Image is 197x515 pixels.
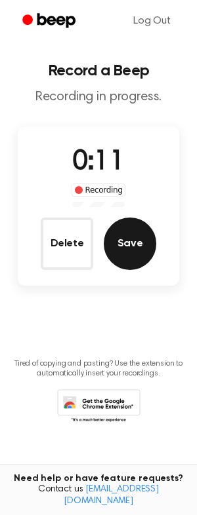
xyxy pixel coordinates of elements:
[72,183,126,197] div: Recording
[13,9,87,34] a: Beep
[11,63,186,79] h1: Record a Beep
[41,218,93,270] button: Delete Audio Record
[104,218,156,270] button: Save Audio Record
[72,149,125,176] span: 0:11
[11,89,186,105] p: Recording in progress.
[64,485,159,506] a: [EMAIL_ADDRESS][DOMAIN_NAME]
[8,484,189,507] span: Contact us
[120,5,184,37] a: Log Out
[11,359,186,379] p: Tired of copying and pasting? Use the extension to automatically insert your recordings.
